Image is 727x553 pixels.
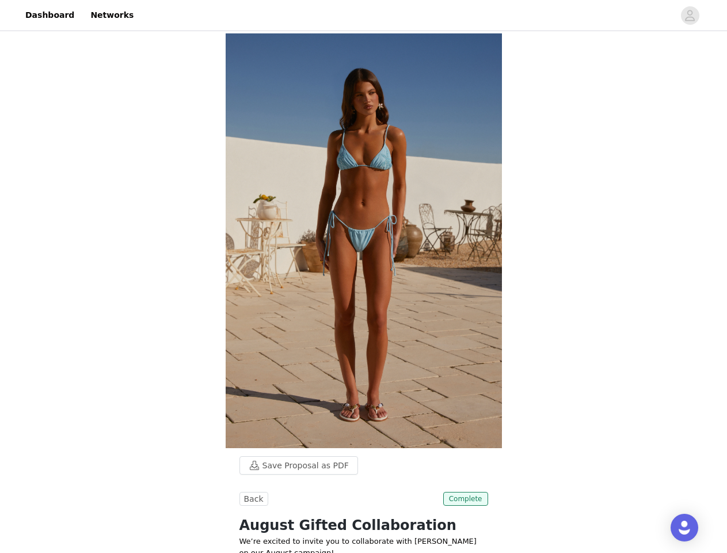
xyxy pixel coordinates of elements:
h1: August Gifted Collaboration [239,515,488,536]
a: Dashboard [18,2,81,28]
img: campaign image [226,33,502,448]
button: Save Proposal as PDF [239,456,358,475]
div: Open Intercom Messenger [671,514,698,541]
span: Complete [443,492,488,506]
div: avatar [684,6,695,25]
button: Back [239,492,268,506]
a: Networks [83,2,140,28]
